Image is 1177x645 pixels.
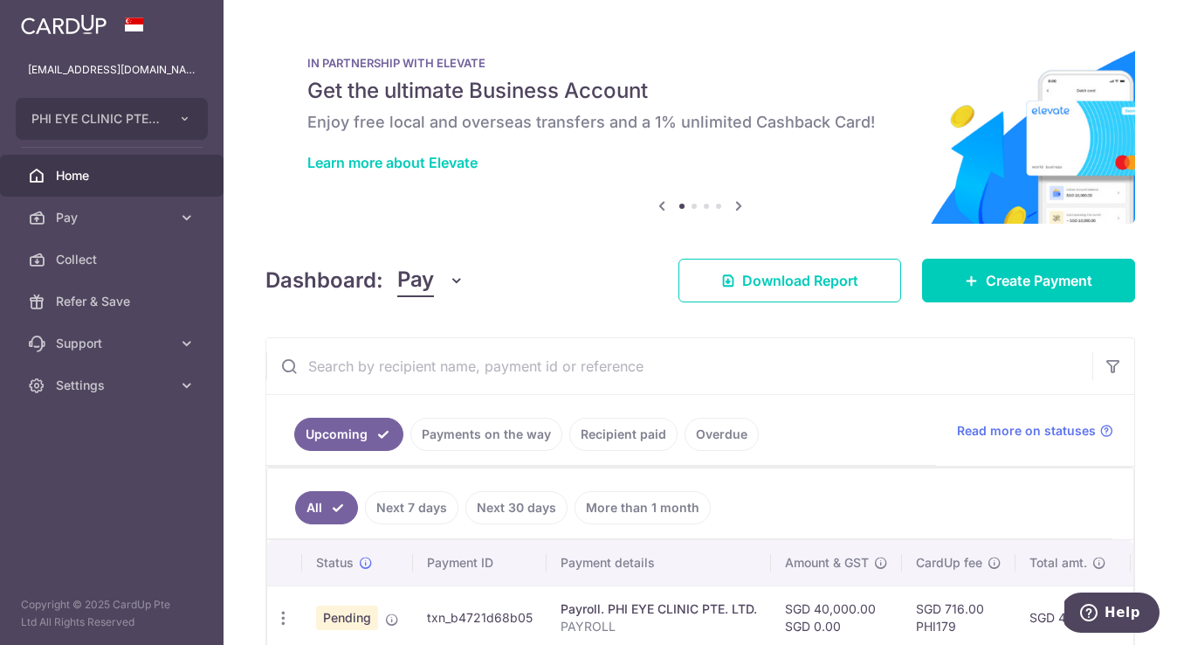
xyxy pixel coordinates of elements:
[547,540,771,586] th: Payment details
[56,209,171,226] span: Pay
[316,554,354,572] span: Status
[561,618,757,635] p: PAYROLL
[465,491,568,524] a: Next 30 days
[916,554,982,572] span: CardUp fee
[294,418,403,451] a: Upcoming
[785,554,869,572] span: Amount & GST
[397,264,434,297] span: Pay
[56,335,171,352] span: Support
[265,28,1135,224] img: Renovation banner
[1064,593,1160,636] iframe: Opens a widget where you can find more information
[307,77,1093,105] h5: Get the ultimate Business Account
[307,56,1093,70] p: IN PARTNERSHIP WITH ELEVATE
[316,606,378,630] span: Pending
[742,270,858,291] span: Download Report
[413,540,547,586] th: Payment ID
[365,491,458,524] a: Next 7 days
[16,98,208,140] button: PHI EYE CLINIC PTE. LTD.
[575,491,711,524] a: More than 1 month
[685,418,759,451] a: Overdue
[307,154,478,171] a: Learn more about Elevate
[56,251,171,268] span: Collect
[56,167,171,184] span: Home
[1029,554,1087,572] span: Total amt.
[21,14,107,35] img: CardUp
[31,110,161,128] span: PHI EYE CLINIC PTE. LTD.
[56,377,171,394] span: Settings
[678,259,901,302] a: Download Report
[569,418,678,451] a: Recipient paid
[397,264,465,297] button: Pay
[561,600,757,618] div: Payroll. PHI EYE CLINIC PTE. LTD.
[307,112,1093,133] h6: Enjoy free local and overseas transfers and a 1% unlimited Cashback Card!
[266,338,1092,394] input: Search by recipient name, payment id or reference
[957,422,1113,440] a: Read more on statuses
[28,61,196,79] p: [EMAIL_ADDRESS][DOMAIN_NAME]
[922,259,1135,302] a: Create Payment
[410,418,562,451] a: Payments on the way
[56,293,171,310] span: Refer & Save
[265,265,383,296] h4: Dashboard:
[957,422,1096,440] span: Read more on statuses
[295,491,358,524] a: All
[986,270,1092,291] span: Create Payment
